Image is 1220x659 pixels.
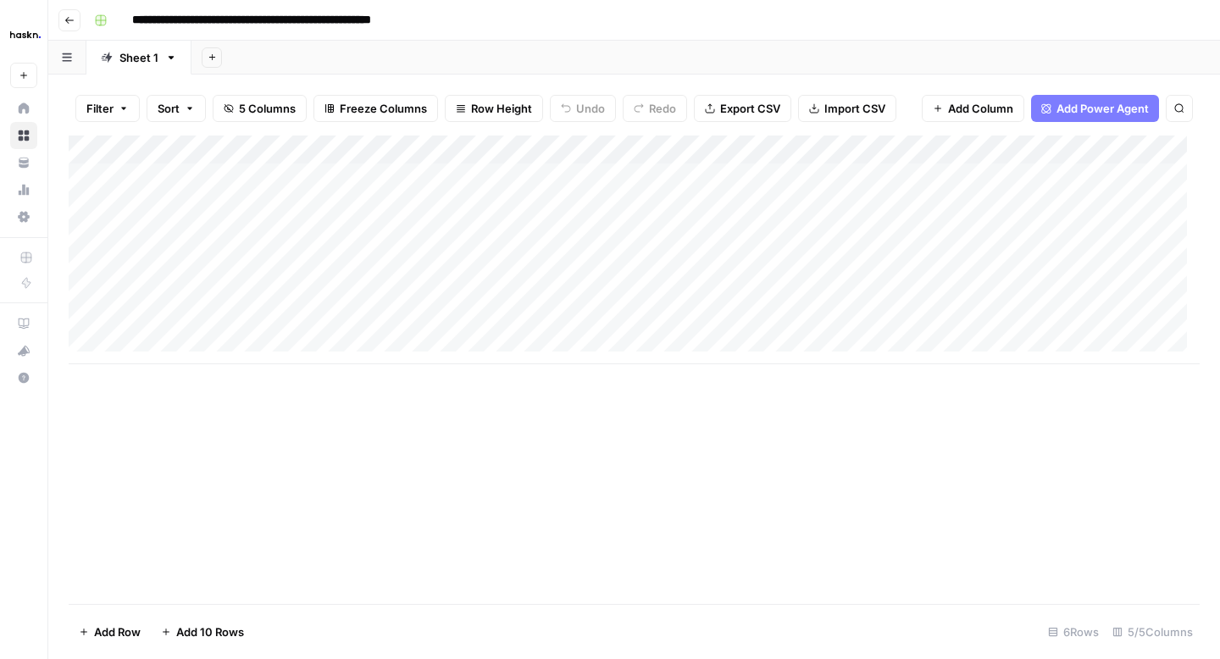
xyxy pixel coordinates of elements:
button: Import CSV [798,95,896,122]
span: Add Power Agent [1056,100,1149,117]
span: Import CSV [824,100,885,117]
button: What's new? [10,337,37,364]
span: Row Height [471,100,532,117]
div: 5/5 Columns [1106,618,1200,645]
span: Undo [576,100,605,117]
a: Sheet 1 [86,41,191,75]
span: Sort [158,100,180,117]
a: Usage [10,176,37,203]
span: 5 Columns [239,100,296,117]
a: Browse [10,122,37,149]
button: Sort [147,95,206,122]
span: Add Row [94,623,141,640]
span: Freeze Columns [340,100,427,117]
span: Filter [86,100,114,117]
a: Settings [10,203,37,230]
span: Redo [649,100,676,117]
a: AirOps Academy [10,310,37,337]
img: Haskn Logo [10,19,41,50]
span: Export CSV [720,100,780,117]
button: Add Column [922,95,1024,122]
button: Undo [550,95,616,122]
span: Add Column [948,100,1013,117]
button: Redo [623,95,687,122]
div: Sheet 1 [119,49,158,66]
a: Home [10,95,37,122]
button: Freeze Columns [313,95,438,122]
button: Help + Support [10,364,37,391]
div: 6 Rows [1041,618,1106,645]
button: 5 Columns [213,95,307,122]
button: Add Row [69,618,151,645]
a: Your Data [10,149,37,176]
button: Filter [75,95,140,122]
span: Add 10 Rows [176,623,244,640]
div: What's new? [11,338,36,363]
button: Add 10 Rows [151,618,254,645]
button: Workspace: Haskn [10,14,37,56]
button: Export CSV [694,95,791,122]
button: Add Power Agent [1031,95,1159,122]
button: Row Height [445,95,543,122]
